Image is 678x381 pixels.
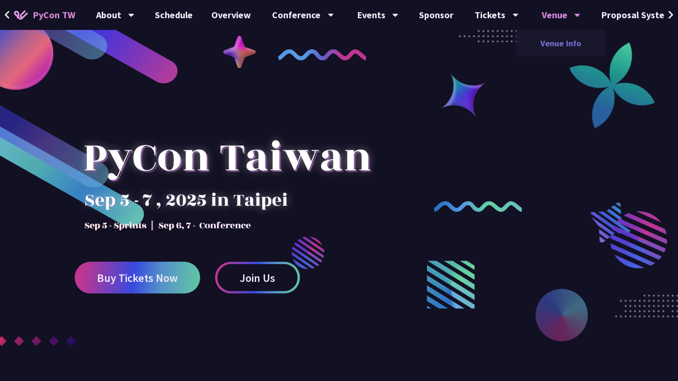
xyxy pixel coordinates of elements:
a: Buy Tickets Now [75,262,200,294]
img: curly-1.ebdbada.png [278,49,366,60]
span: Buy Tickets Now [97,272,178,284]
img: curly-2.e802c9f.png [434,201,522,212]
a: Join Us [215,262,300,294]
span: PyCon TW [33,8,75,22]
img: Home icon of PyCon TW 2025 [14,10,28,20]
a: Venue Info [516,32,606,54]
span: Join Us [240,272,275,284]
a: PyCon TW [5,3,84,27]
